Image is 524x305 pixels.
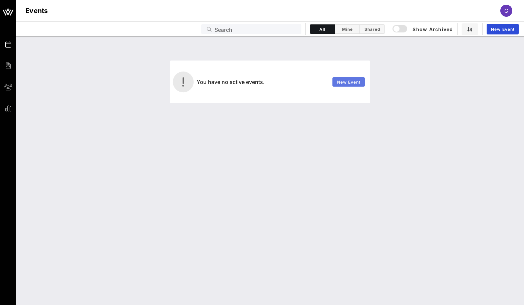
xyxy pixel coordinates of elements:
button: All [310,24,335,34]
a: New Event [487,24,519,34]
span: All [314,27,330,32]
button: Mine [335,24,360,34]
span: Mine [339,27,355,32]
span: New Event [337,80,361,85]
span: Shared [364,27,380,32]
button: Show Archived [393,23,453,35]
span: Show Archived [394,25,453,33]
span: New Event [491,27,515,32]
a: New Event [332,77,365,87]
span: G [504,7,508,14]
span: You have no active events. [197,79,265,85]
button: Shared [360,24,385,34]
div: G [500,5,512,17]
h1: Events [25,5,48,16]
